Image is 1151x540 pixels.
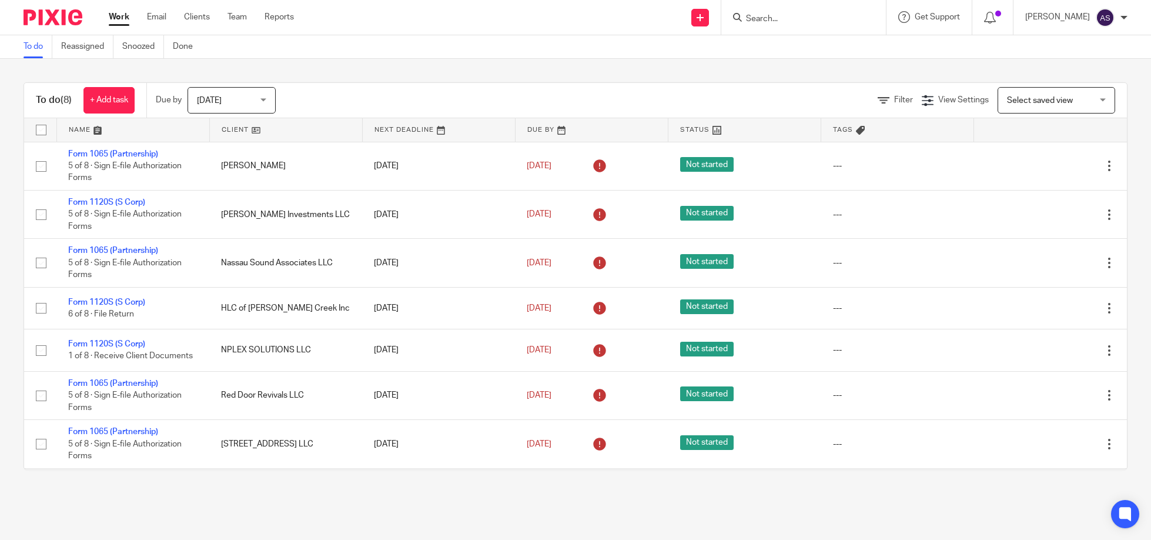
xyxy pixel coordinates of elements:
[915,13,960,21] span: Get Support
[680,435,734,450] span: Not started
[209,142,362,190] td: [PERSON_NAME]
[209,287,362,329] td: HLC of [PERSON_NAME] Creek Inc
[833,257,962,269] div: ---
[24,9,82,25] img: Pixie
[745,14,851,25] input: Search
[680,254,734,269] span: Not started
[36,94,72,106] h1: To do
[833,438,962,450] div: ---
[109,11,129,23] a: Work
[68,340,145,348] a: Form 1120S (S Corp)
[362,239,515,287] td: [DATE]
[68,391,182,412] span: 5 of 8 · Sign E-file Authorization Forms
[833,302,962,314] div: ---
[362,142,515,190] td: [DATE]
[362,190,515,238] td: [DATE]
[61,95,72,105] span: (8)
[68,211,182,231] span: 5 of 8 · Sign E-file Authorization Forms
[68,162,182,182] span: 5 of 8 · Sign E-file Authorization Forms
[68,150,158,158] a: Form 1065 (Partnership)
[1096,8,1115,27] img: svg%3E
[68,198,145,206] a: Form 1120S (S Corp)
[527,304,551,312] span: [DATE]
[362,287,515,329] td: [DATE]
[68,298,145,306] a: Form 1120S (S Corp)
[894,96,913,104] span: Filter
[147,11,166,23] a: Email
[833,209,962,221] div: ---
[833,160,962,172] div: ---
[833,344,962,356] div: ---
[209,190,362,238] td: [PERSON_NAME] Investments LLC
[680,386,734,401] span: Not started
[527,440,551,448] span: [DATE]
[527,259,551,267] span: [DATE]
[68,246,158,255] a: Form 1065 (Partnership)
[680,299,734,314] span: Not started
[122,35,164,58] a: Snoozed
[680,206,734,221] span: Not started
[527,346,551,354] span: [DATE]
[362,468,515,516] td: [DATE]
[362,371,515,419] td: [DATE]
[527,211,551,219] span: [DATE]
[209,371,362,419] td: Red Door Revivals LLC
[209,239,362,287] td: Nassau Sound Associates LLC
[68,440,182,461] span: 5 of 8 · Sign E-file Authorization Forms
[680,342,734,356] span: Not started
[68,428,158,436] a: Form 1065 (Partnership)
[68,310,134,318] span: 6 of 8 · File Return
[265,11,294,23] a: Reports
[209,420,362,468] td: [STREET_ADDRESS] LLC
[83,87,135,114] a: + Add task
[680,157,734,172] span: Not started
[24,35,52,58] a: To do
[938,96,989,104] span: View Settings
[362,420,515,468] td: [DATE]
[68,379,158,388] a: Form 1065 (Partnership)
[173,35,202,58] a: Done
[527,162,551,170] span: [DATE]
[833,389,962,401] div: ---
[68,259,182,279] span: 5 of 8 · Sign E-file Authorization Forms
[156,94,182,106] p: Due by
[184,11,210,23] a: Clients
[833,126,853,133] span: Tags
[197,96,222,105] span: [DATE]
[362,329,515,371] td: [DATE]
[1007,96,1073,105] span: Select saved view
[68,352,193,361] span: 1 of 8 · Receive Client Documents
[209,468,362,516] td: Rite Media Group
[227,11,247,23] a: Team
[1025,11,1090,23] p: [PERSON_NAME]
[61,35,113,58] a: Reassigned
[209,329,362,371] td: NPLEX SOLUTIONS LLC
[527,391,551,399] span: [DATE]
